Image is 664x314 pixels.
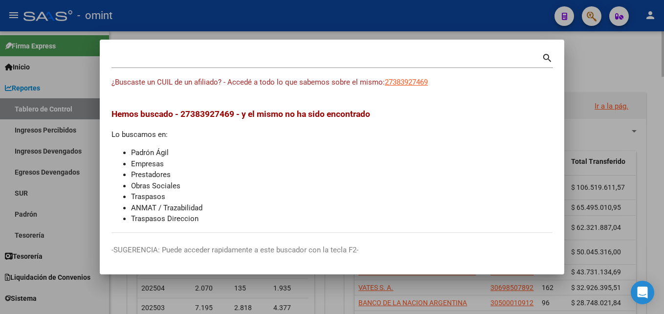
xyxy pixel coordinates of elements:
[385,78,428,87] span: 27383927469
[631,281,654,304] div: Open Intercom Messenger
[542,51,553,63] mat-icon: search
[131,202,553,214] li: ANMAT / Trazabilidad
[131,191,553,202] li: Traspasos
[131,147,553,158] li: Padrón Ágil
[111,109,370,119] span: Hemos buscado - 27383927469 - y el mismo no ha sido encontrado
[111,245,553,256] p: -SUGERENCIA: Puede acceder rapidamente a este buscador con la tecla F2-
[131,213,553,224] li: Traspasos Direccion
[111,108,553,224] div: Lo buscamos en:
[131,169,553,180] li: Prestadores
[131,158,553,170] li: Empresas
[131,180,553,192] li: Obras Sociales
[111,78,385,87] span: ¿Buscaste un CUIL de un afiliado? - Accedé a todo lo que sabemos sobre el mismo:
